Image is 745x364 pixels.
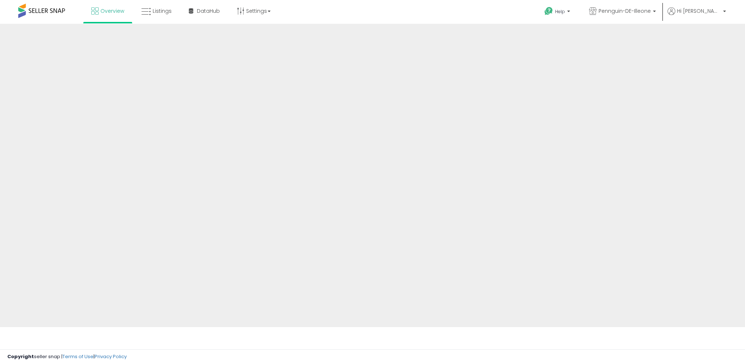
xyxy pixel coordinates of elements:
a: Hi [PERSON_NAME] [668,7,726,24]
span: Hi [PERSON_NAME] [677,7,721,15]
span: Help [555,8,565,15]
span: Overview [100,7,124,15]
a: Help [539,1,577,24]
span: Listings [153,7,172,15]
i: Get Help [544,7,553,16]
span: Pennguin-DE-Illeone [599,7,651,15]
span: DataHub [197,7,220,15]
